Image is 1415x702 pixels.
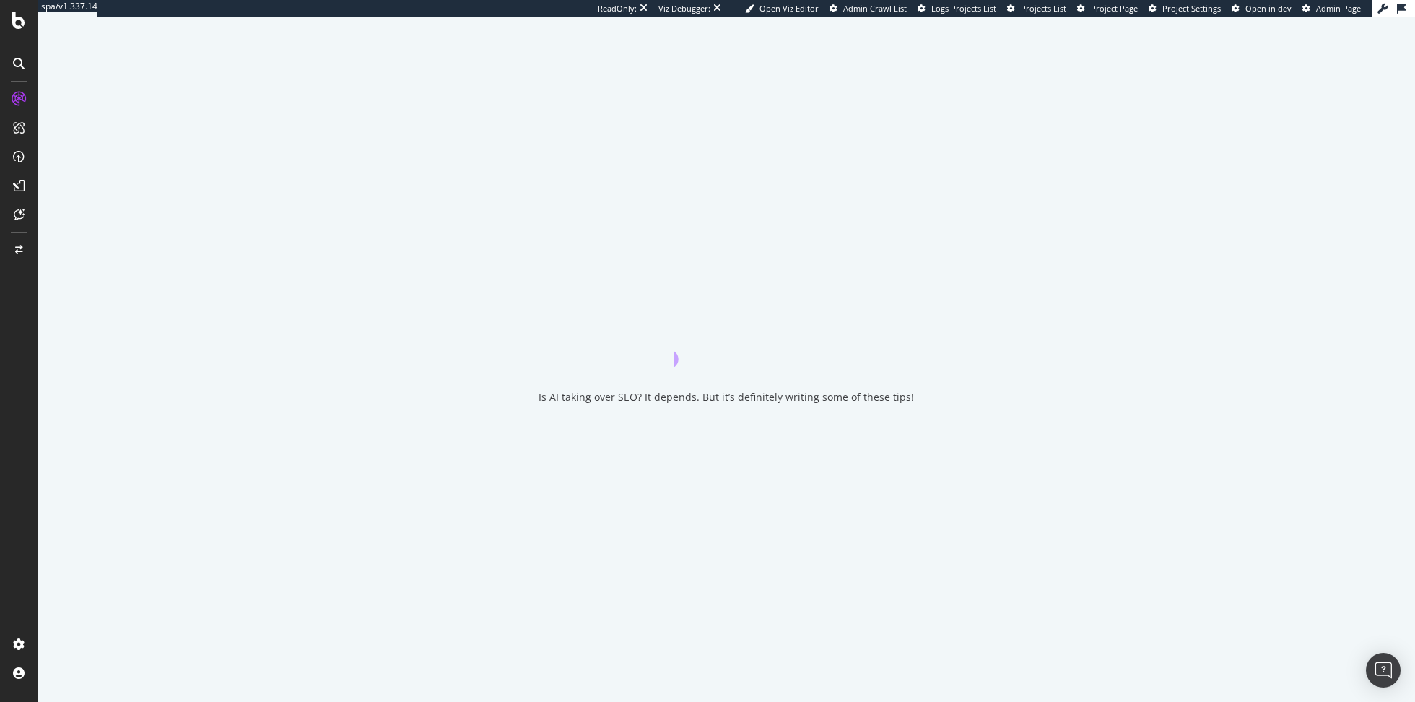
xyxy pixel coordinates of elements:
[1232,3,1292,14] a: Open in dev
[830,3,907,14] a: Admin Crawl List
[1316,3,1361,14] span: Admin Page
[1021,3,1066,14] span: Projects List
[539,390,914,404] div: Is AI taking over SEO? It depends. But it’s definitely writing some of these tips!
[1007,3,1066,14] a: Projects List
[1302,3,1361,14] a: Admin Page
[931,3,996,14] span: Logs Projects List
[745,3,819,14] a: Open Viz Editor
[674,315,778,367] div: animation
[1366,653,1401,688] div: Open Intercom Messenger
[918,3,996,14] a: Logs Projects List
[843,3,907,14] span: Admin Crawl List
[1077,3,1138,14] a: Project Page
[1149,3,1221,14] a: Project Settings
[1091,3,1138,14] span: Project Page
[598,3,637,14] div: ReadOnly:
[1245,3,1292,14] span: Open in dev
[759,3,819,14] span: Open Viz Editor
[1162,3,1221,14] span: Project Settings
[658,3,710,14] div: Viz Debugger:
